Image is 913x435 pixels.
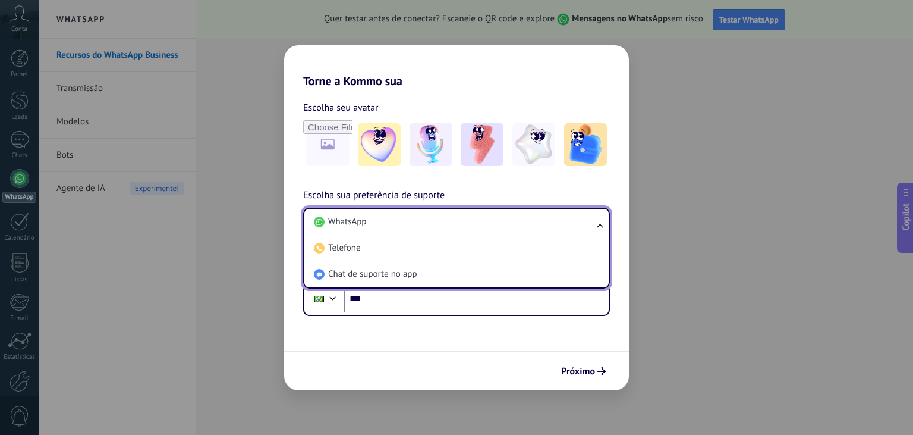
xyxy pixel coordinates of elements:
[556,361,611,381] button: Próximo
[410,123,452,166] img: -2.jpeg
[308,286,330,311] div: Brazil: + 55
[512,123,555,166] img: -4.jpeg
[284,45,629,88] h2: Torne a Kommo sua
[303,100,379,115] span: Escolha seu avatar
[328,242,361,254] span: Telefone
[461,123,503,166] img: -3.jpeg
[561,367,595,375] span: Próximo
[328,268,417,280] span: Chat de suporte no app
[328,216,366,228] span: WhatsApp
[303,188,445,204] span: Escolha sua preferência de suporte
[358,123,401,166] img: -1.jpeg
[564,123,607,166] img: -5.jpeg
